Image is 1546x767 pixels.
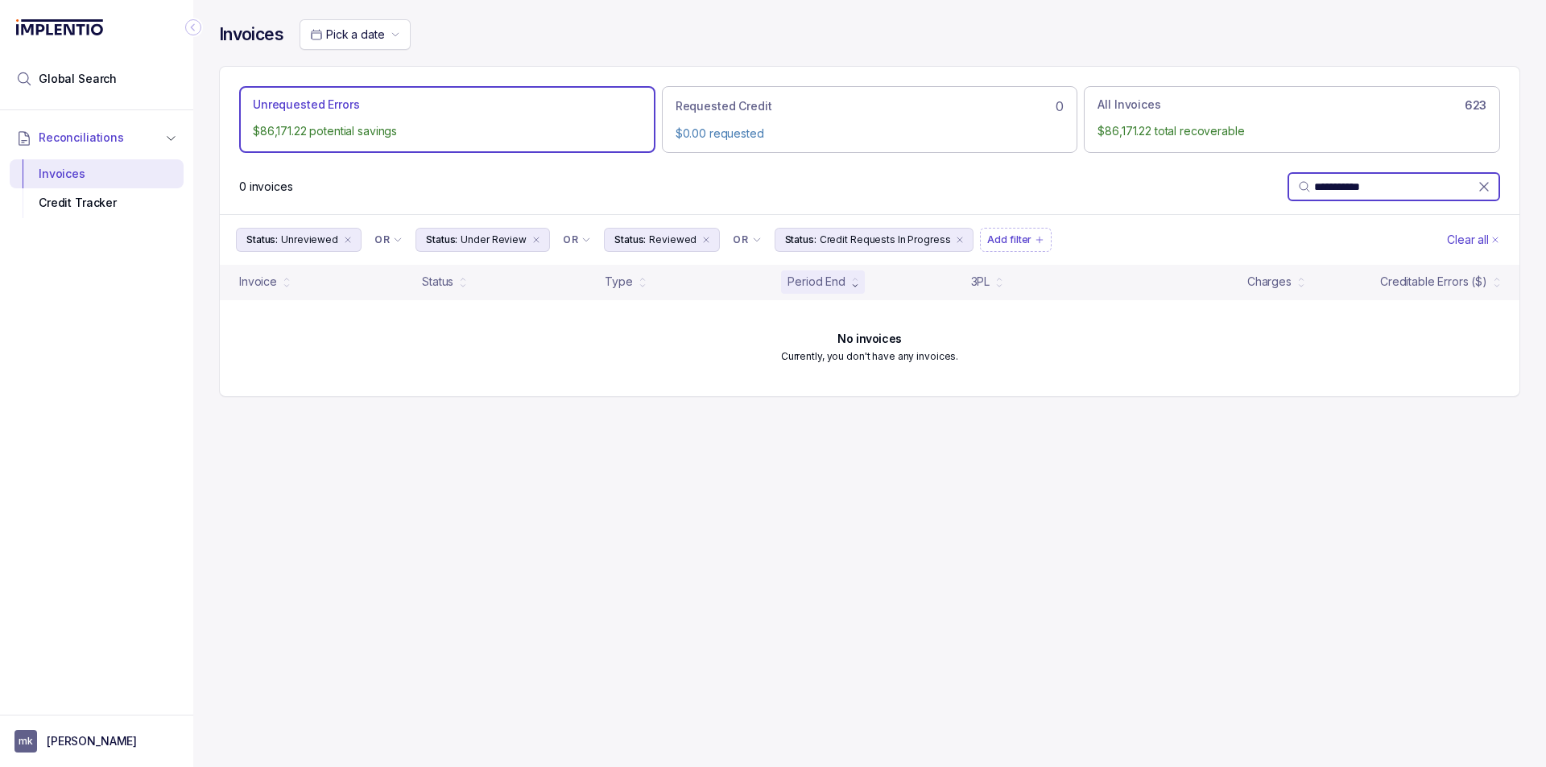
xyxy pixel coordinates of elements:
[368,229,409,251] button: Filter Chip Connector undefined
[556,229,597,251] button: Filter Chip Connector undefined
[10,156,184,221] div: Reconciliations
[733,233,748,246] p: OR
[726,229,767,251] button: Filter Chip Connector undefined
[300,19,411,50] button: Date Range Picker
[246,232,278,248] p: Status:
[374,233,403,246] li: Filter Chip Connector undefined
[39,130,124,146] span: Reconciliations
[733,233,761,246] li: Filter Chip Connector undefined
[239,274,277,290] div: Invoice
[530,233,543,246] div: remove content
[422,274,453,290] div: Status
[971,274,990,290] div: 3PL
[281,232,338,248] p: Unreviewed
[239,179,293,195] p: 0 invoices
[1097,97,1160,113] p: All Invoices
[676,98,772,114] p: Requested Credit
[310,27,384,43] search: Date Range Picker
[10,120,184,155] button: Reconciliations
[23,188,171,217] div: Credit Tracker
[47,733,137,749] p: [PERSON_NAME]
[676,97,1064,116] div: 0
[604,228,720,252] button: Filter Chip Reviewed
[563,233,591,246] li: Filter Chip Connector undefined
[953,233,966,246] div: remove content
[1247,274,1292,290] div: Charges
[676,126,1064,142] p: $0.00 requested
[785,232,816,248] p: Status:
[23,159,171,188] div: Invoices
[700,233,713,246] div: remove content
[39,71,117,87] span: Global Search
[563,233,578,246] p: OR
[820,232,951,248] p: Credit Requests In Progress
[239,179,293,195] div: Remaining page entries
[781,348,958,365] p: Currently, you don't have any invoices.
[184,18,203,37] div: Collapse Icon
[980,228,1052,252] button: Filter Chip Add filter
[787,274,845,290] div: Period End
[236,228,1444,252] ul: Filter Group
[14,730,179,753] button: User initials[PERSON_NAME]
[219,23,283,46] h4: Invoices
[1380,274,1487,290] div: Creditable Errors ($)
[341,233,354,246] div: remove content
[605,274,632,290] div: Type
[253,123,642,139] p: $86,171.22 potential savings
[415,228,550,252] button: Filter Chip Under Review
[461,232,527,248] p: Under Review
[1097,123,1486,139] p: $86,171.22 total recoverable
[326,27,384,41] span: Pick a date
[1444,228,1503,252] button: Clear Filters
[239,86,1500,152] ul: Action Tab Group
[649,232,697,248] p: Reviewed
[374,233,390,246] p: OR
[1447,232,1489,248] p: Clear all
[1465,99,1486,112] h6: 623
[614,232,646,248] p: Status:
[236,228,362,252] button: Filter Chip Unreviewed
[837,332,901,345] h6: No invoices
[426,232,457,248] p: Status:
[775,228,974,252] button: Filter Chip Credit Requests In Progress
[14,730,37,753] span: User initials
[987,232,1031,248] p: Add filter
[253,97,359,113] p: Unrequested Errors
